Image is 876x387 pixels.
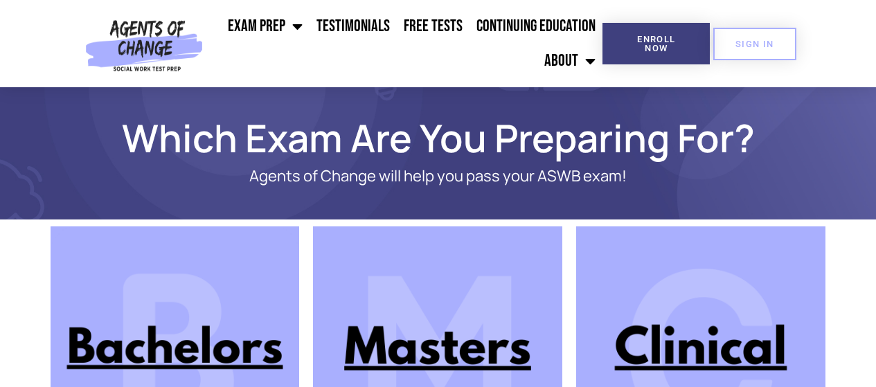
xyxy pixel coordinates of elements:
[99,168,778,185] p: Agents of Change will help you pass your ASWB exam!
[735,39,774,48] span: SIGN IN
[397,9,470,44] a: Free Tests
[713,28,796,60] a: SIGN IN
[208,9,602,78] nav: Menu
[221,9,310,44] a: Exam Prep
[602,23,710,64] a: Enroll Now
[44,122,833,154] h1: Which Exam Are You Preparing For?
[625,35,688,53] span: Enroll Now
[310,9,397,44] a: Testimonials
[470,9,602,44] a: Continuing Education
[537,44,602,78] a: About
